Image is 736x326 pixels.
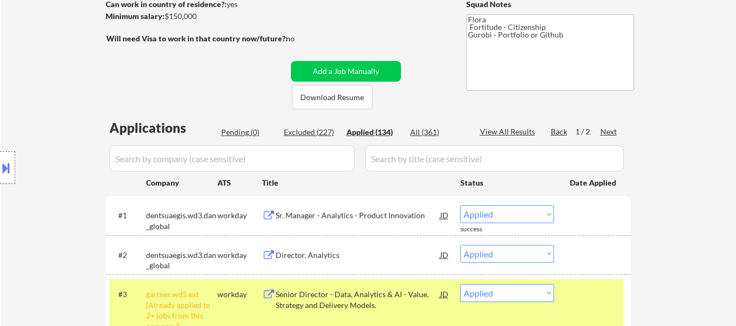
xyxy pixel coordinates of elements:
[217,250,262,261] div: workday
[110,145,355,171] input: Search by company (case sensitive)
[106,34,288,43] strong: Will need Visa to work in that country now/future?:
[460,173,554,192] div: Status
[276,289,440,310] div: Senior Director - Data, Analytics & AI - Value, Strategy and Delivery Models.
[570,177,618,188] div: Date Applied
[292,85,373,109] button: Download Resume
[439,284,450,304] div: JD
[291,61,401,82] button: Add a Job Manually
[551,126,568,137] div: Back
[439,205,450,225] div: JD
[217,289,262,300] div: workday
[410,127,465,138] div: All (361)
[286,33,317,44] div: no
[221,127,276,138] div: Pending (0)
[284,127,338,138] div: Excluded (227)
[276,250,440,261] div: Director, Analytics
[118,289,137,300] div: #3
[262,177,450,188] div: Title
[480,126,538,137] div: View All Results
[276,210,440,221] div: Sr. Manager - Analytics - Product Innovation
[600,126,618,137] div: Next
[575,126,600,137] div: 1 / 2
[217,177,262,188] div: ATS
[217,210,262,221] div: workday
[460,225,504,234] div: success
[439,245,450,265] div: JD
[346,127,401,138] div: Applied (134)
[365,145,624,171] input: Search by title (case sensitive)
[106,11,287,22] div: $150,000
[106,11,165,21] strong: Minimum salary:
